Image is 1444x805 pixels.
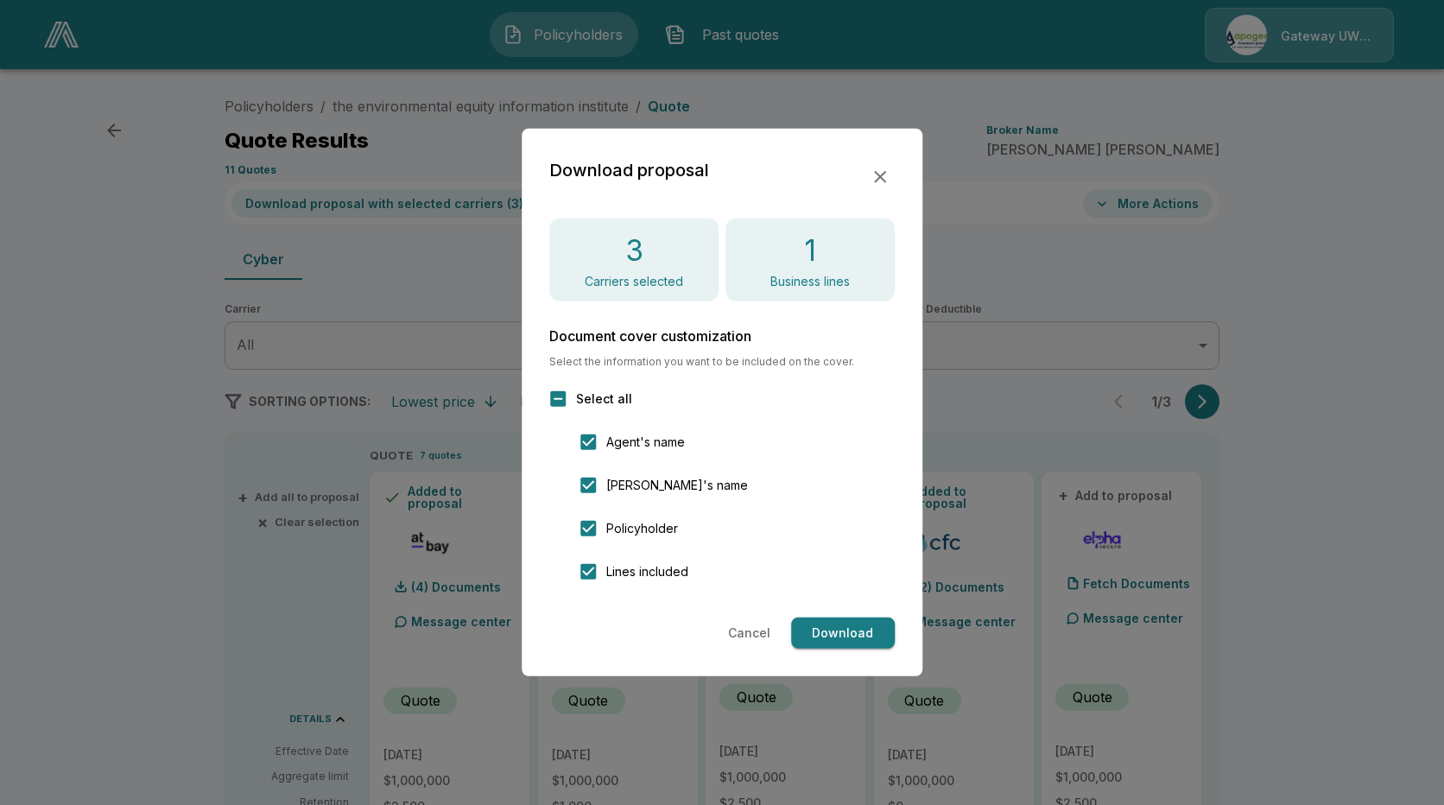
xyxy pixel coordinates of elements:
[804,232,816,269] h4: 1
[721,618,777,650] button: Cancel
[791,618,895,650] button: Download
[606,519,678,537] span: Policyholder
[549,329,895,343] h6: Document cover customization
[625,232,643,269] h4: 3
[606,476,748,494] span: [PERSON_NAME]'s name
[606,562,688,580] span: Lines included
[549,156,709,184] h2: Download proposal
[549,357,895,367] span: Select the information you want to be included on the cover.
[606,433,685,451] span: Agent's name
[576,390,632,408] span: Select all
[770,276,850,288] p: Business lines
[585,276,683,288] p: Carriers selected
